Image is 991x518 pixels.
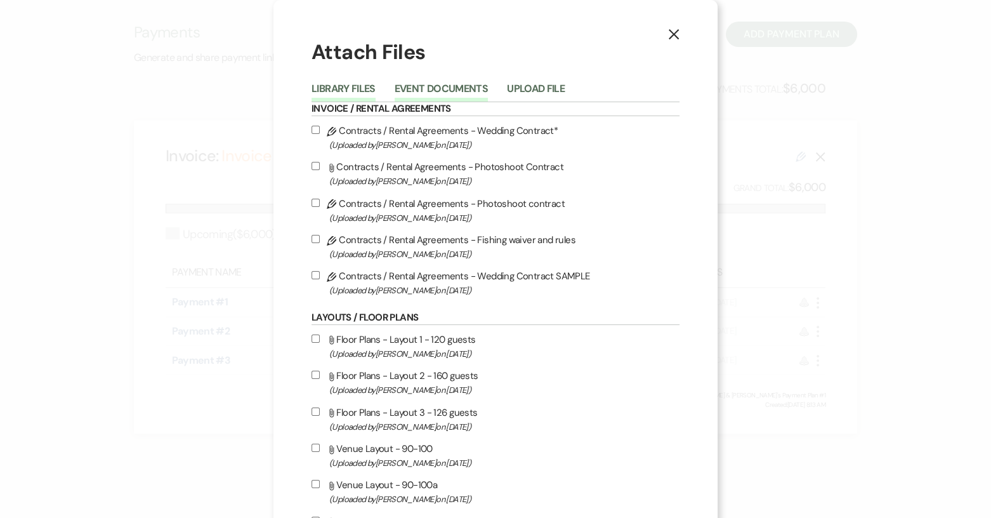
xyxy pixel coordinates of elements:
[329,247,679,262] span: (Uploaded by [PERSON_NAME] on [DATE] )
[395,84,488,102] button: Event Documents
[312,162,320,170] input: Contracts / Rental Agreements - Photoshoot Contract(Uploaded by[PERSON_NAME]on [DATE])
[312,441,679,470] label: Venue Layout - 90-100
[312,196,679,225] label: Contracts / Rental Agreements - Photoshoot contract
[312,38,679,67] h1: Attach Files
[312,371,320,379] input: Floor Plans - Layout 2 - 160 guests(Uploaded by[PERSON_NAME]on [DATE])
[329,420,679,434] span: (Uploaded by [PERSON_NAME] on [DATE] )
[312,126,320,134] input: Contracts / Rental Agreements - Wedding Contract*(Uploaded by[PERSON_NAME]on [DATE])
[312,368,679,397] label: Floor Plans - Layout 2 - 160 guests
[312,159,679,189] label: Contracts / Rental Agreements - Photoshoot Contract
[329,211,679,225] span: (Uploaded by [PERSON_NAME] on [DATE] )
[312,271,320,279] input: Contracts / Rental Agreements - Wedding Contract SAMPLE(Uploaded by[PERSON_NAME]on [DATE])
[507,84,565,102] button: Upload File
[329,283,679,298] span: (Uploaded by [PERSON_NAME] on [DATE] )
[329,383,679,397] span: (Uploaded by [PERSON_NAME] on [DATE] )
[312,123,679,152] label: Contracts / Rental Agreements - Wedding Contract*
[312,477,679,507] label: Venue Layout - 90-100a
[312,480,320,488] input: Venue Layout - 90-100a(Uploaded by[PERSON_NAME]on [DATE])
[329,492,679,507] span: (Uploaded by [PERSON_NAME] on [DATE] )
[312,311,679,325] h6: Layouts / Floor Plans
[329,174,679,189] span: (Uploaded by [PERSON_NAME] on [DATE] )
[312,268,679,298] label: Contracts / Rental Agreements - Wedding Contract SAMPLE
[312,404,679,434] label: Floor Plans - Layout 3 - 126 guests
[312,84,376,102] button: Library Files
[312,335,320,343] input: Floor Plans - Layout 1 - 120 guests(Uploaded by[PERSON_NAME]on [DATE])
[329,456,679,470] span: (Uploaded by [PERSON_NAME] on [DATE] )
[312,232,679,262] label: Contracts / Rental Agreements - Fishing waiver and rules
[312,235,320,243] input: Contracts / Rental Agreements - Fishing waiver and rules(Uploaded by[PERSON_NAME]on [DATE])
[312,444,320,452] input: Venue Layout - 90-100(Uploaded by[PERSON_NAME]on [DATE])
[312,408,320,416] input: Floor Plans - Layout 3 - 126 guests(Uploaded by[PERSON_NAME]on [DATE])
[329,138,679,152] span: (Uploaded by [PERSON_NAME] on [DATE] )
[329,347,679,361] span: (Uploaded by [PERSON_NAME] on [DATE] )
[312,102,679,116] h6: Invoice / Rental Agreements
[312,331,679,361] label: Floor Plans - Layout 1 - 120 guests
[312,199,320,207] input: Contracts / Rental Agreements - Photoshoot contract(Uploaded by[PERSON_NAME]on [DATE])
